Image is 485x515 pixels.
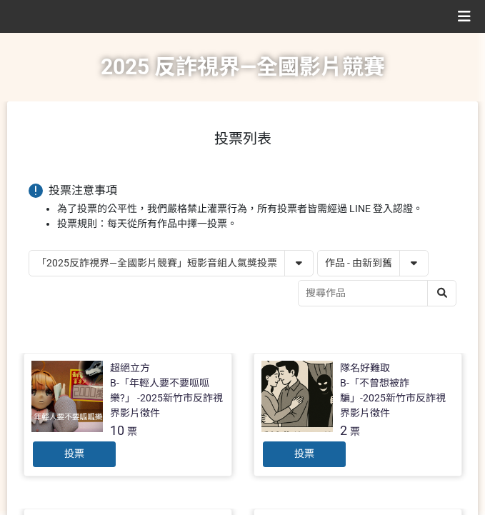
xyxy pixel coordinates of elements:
div: B-「年輕人要不要呱呱樂?」 -2025新竹市反詐視界影片徵件 [110,376,224,421]
span: 投票 [64,448,84,459]
span: 10 [110,423,124,438]
span: 2 [340,423,347,438]
li: 投票規則：每天從所有作品中擇一投票。 [57,216,456,231]
span: 投票 [294,448,314,459]
div: 隊名好難取 [340,361,390,376]
div: B-「不曾想被詐騙」-2025新竹市反詐視界影片徵件 [340,376,454,421]
a: 超絕立方B-「年輕人要不要呱呱樂?」 -2025新竹市反詐視界影片徵件10票投票 [24,353,232,476]
input: 搜尋作品 [299,281,456,306]
span: 票 [127,426,137,437]
a: 隊名好難取B-「不曾想被詐騙」-2025新竹市反詐視界影片徵件2票投票 [254,353,462,476]
li: 為了投票的公平性，我們嚴格禁止灌票行為，所有投票者皆需經過 LINE 登入認證。 [57,201,456,216]
h1: 投票列表 [29,130,456,147]
span: 投票注意事項 [49,184,117,197]
div: 超絕立方 [110,361,150,376]
h1: 2025 反詐視界—全國影片競賽 [101,33,385,101]
span: 票 [350,426,360,437]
